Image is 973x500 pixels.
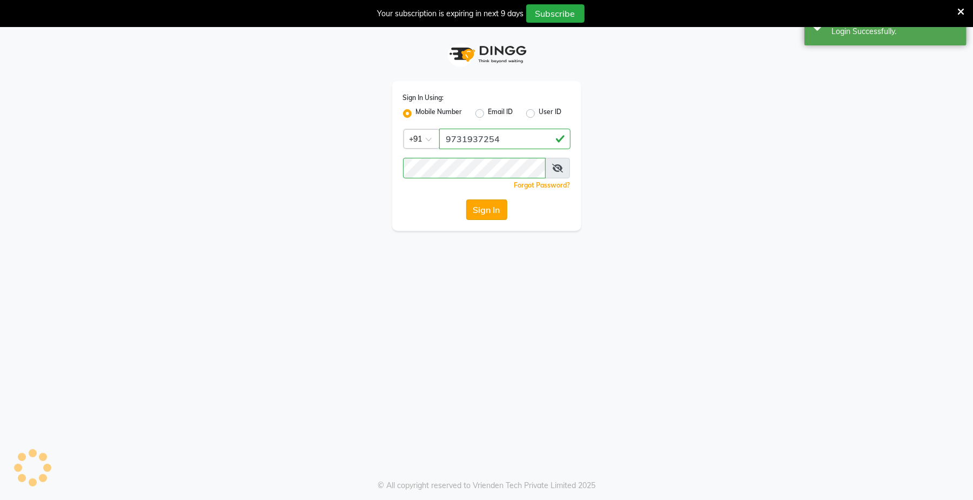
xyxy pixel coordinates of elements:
label: Email ID [488,107,513,120]
label: Mobile Number [416,107,462,120]
label: Sign In Using: [403,93,444,103]
input: Username [439,129,571,149]
label: User ID [539,107,562,120]
div: Your subscription is expiring in next 9 days [378,8,524,19]
input: Username [403,158,546,178]
div: Login Successfully. [831,26,958,37]
button: Sign In [466,199,507,220]
a: Forgot Password? [514,181,571,189]
button: Subscribe [526,4,585,23]
img: logo1.svg [444,38,530,70]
